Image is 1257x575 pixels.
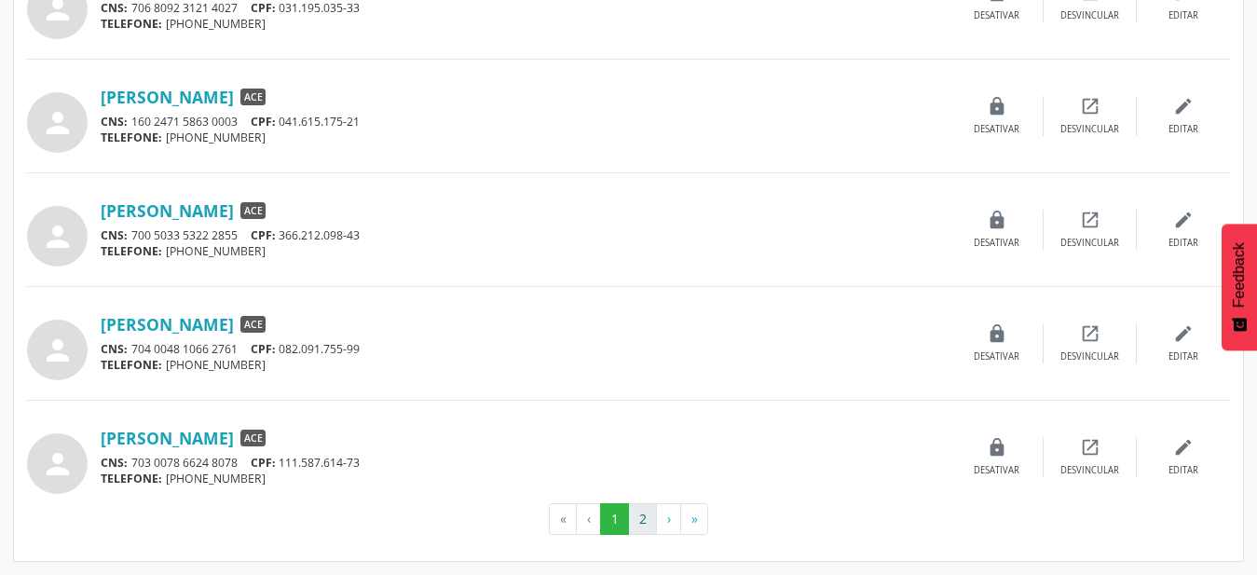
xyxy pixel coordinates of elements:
span: TELEFONE: [101,130,162,145]
i: lock [987,437,1007,458]
span: Feedback [1231,242,1248,308]
button: Go to page 2 [628,503,657,535]
i: lock [987,96,1007,116]
span: CPF: [251,455,276,471]
div: 703 0078 6624 8078 111.587.614-73 [101,455,950,471]
button: Go to last page [680,503,708,535]
a: [PERSON_NAME] [101,428,234,448]
span: CPF: [251,227,276,243]
div: [PHONE_NUMBER] [101,357,950,373]
div: Editar [1168,123,1198,136]
span: ACE [240,316,266,333]
i: edit [1173,437,1194,458]
div: Desativar [974,237,1019,250]
i: edit [1173,96,1194,116]
span: CNS: [101,227,128,243]
div: Desvincular [1060,237,1119,250]
i: lock [987,210,1007,230]
i: edit [1173,210,1194,230]
i: open_in_new [1080,96,1100,116]
a: [PERSON_NAME] [101,87,234,107]
ul: Pagination [27,503,1230,535]
i: open_in_new [1080,437,1100,458]
span: TELEFONE: [101,357,162,373]
button: Go to page 1 [600,503,629,535]
i: person [41,106,75,140]
div: 160 2471 5863 0003 041.615.175-21 [101,114,950,130]
i: open_in_new [1080,323,1100,344]
i: person [41,334,75,367]
div: Desativar [974,9,1019,22]
a: [PERSON_NAME] [101,200,234,221]
div: Editar [1168,9,1198,22]
i: lock [987,323,1007,344]
div: Desvincular [1060,464,1119,477]
div: Desativar [974,464,1019,477]
div: Desvincular [1060,350,1119,363]
div: Desvincular [1060,123,1119,136]
span: ACE [240,430,266,446]
span: CNS: [101,341,128,357]
button: Feedback - Mostrar pesquisa [1222,224,1257,350]
span: ACE [240,202,266,219]
span: TELEFONE: [101,471,162,486]
span: CPF: [251,341,276,357]
div: 700 5033 5322 2855 366.212.098-43 [101,227,950,243]
div: [PHONE_NUMBER] [101,130,950,145]
div: Desativar [974,123,1019,136]
div: Editar [1168,464,1198,477]
span: ACE [240,89,266,105]
span: CNS: [101,114,128,130]
div: Desativar [974,350,1019,363]
div: Editar [1168,237,1198,250]
span: CNS: [101,455,128,471]
i: edit [1173,323,1194,344]
div: [PHONE_NUMBER] [101,471,950,486]
div: Editar [1168,350,1198,363]
div: [PHONE_NUMBER] [101,16,950,32]
div: 704 0048 1066 2761 082.091.755-99 [101,341,950,357]
i: person [41,220,75,253]
a: [PERSON_NAME] [101,314,234,335]
button: Go to next page [656,503,681,535]
i: person [41,447,75,481]
span: TELEFONE: [101,16,162,32]
div: Desvincular [1060,9,1119,22]
span: TELEFONE: [101,243,162,259]
i: open_in_new [1080,210,1100,230]
span: CPF: [251,114,276,130]
div: [PHONE_NUMBER] [101,243,950,259]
